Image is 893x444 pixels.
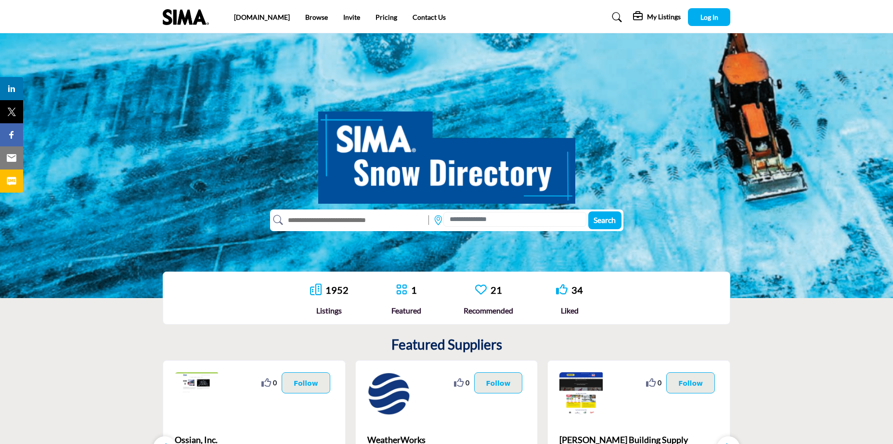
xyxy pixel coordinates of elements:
p: Follow [294,378,318,388]
img: Site Logo [163,9,214,25]
a: 34 [571,284,583,296]
span: 0 [466,378,469,388]
i: Go to Liked [556,284,568,295]
a: [DOMAIN_NAME] [234,13,290,21]
span: 0 [658,378,661,388]
a: 21 [491,284,502,296]
img: Ossian, Inc. [175,372,218,416]
a: Search [603,10,628,25]
p: Follow [486,378,511,388]
div: Liked [556,305,583,316]
a: Browse [305,13,328,21]
a: Invite [343,13,360,21]
a: Pricing [375,13,397,21]
div: Listings [310,305,349,316]
h2: Featured Suppliers [391,337,502,353]
button: Log In [688,8,730,26]
img: Rectangle%203585.svg [426,213,431,227]
div: Recommended [464,305,513,316]
span: Search [594,215,616,224]
img: WeatherWorks [367,372,411,416]
h5: My Listings [647,13,681,21]
button: Follow [666,372,715,393]
a: Go to Recommended [475,284,487,297]
a: 1952 [325,284,349,296]
div: Featured [391,305,421,316]
div: My Listings [633,12,681,23]
p: Follow [678,378,703,388]
a: Contact Us [413,13,446,21]
button: Follow [474,372,523,393]
img: Johns Building Supply [559,372,603,416]
button: Search [588,211,621,229]
button: Follow [282,372,330,393]
a: 1 [411,284,417,296]
span: Log In [700,13,718,21]
a: Go to Featured [396,284,407,297]
span: 0 [273,378,277,388]
img: SIMA Snow Directory [318,101,575,204]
